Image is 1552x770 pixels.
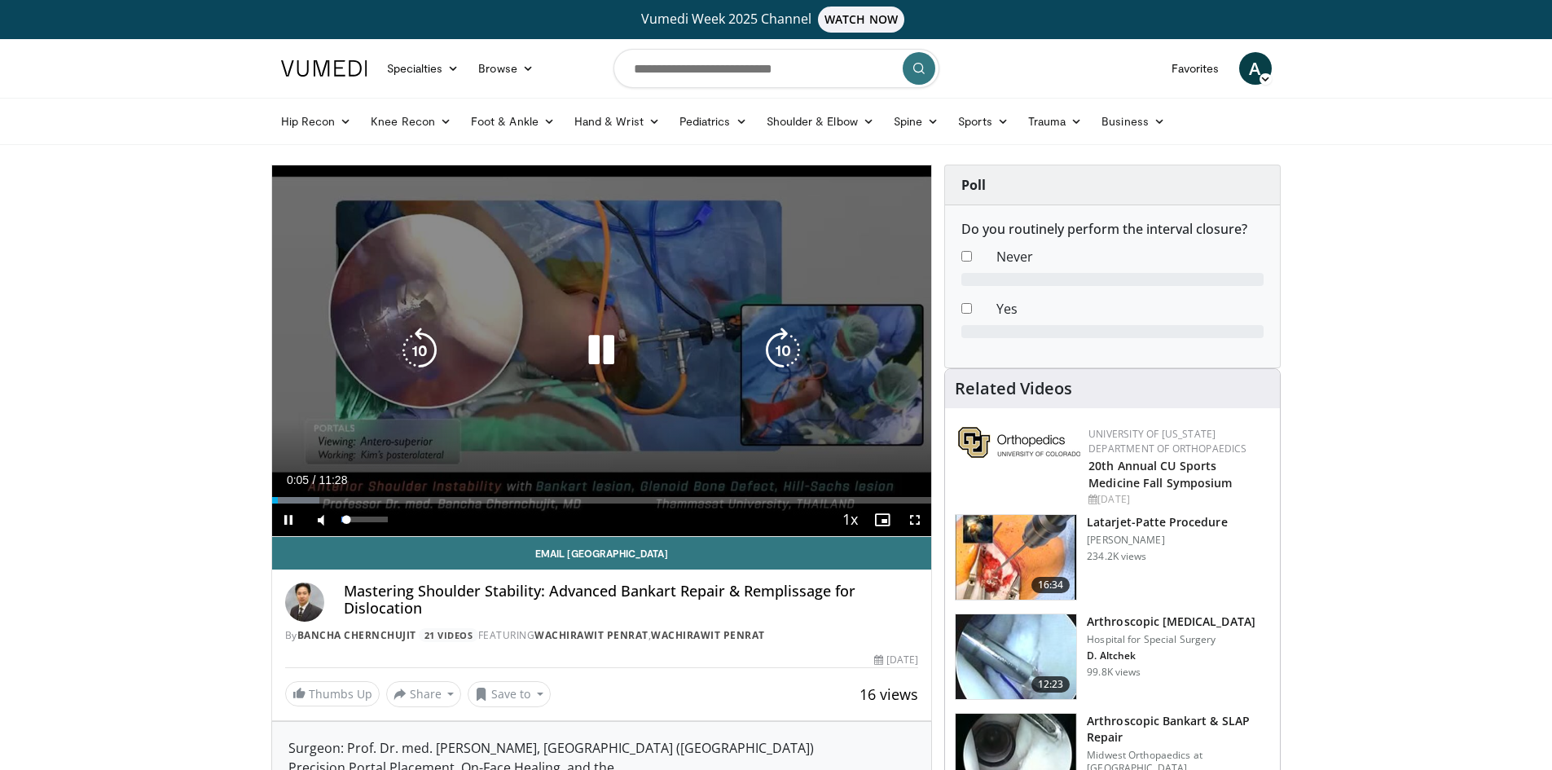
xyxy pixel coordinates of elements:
[1092,105,1175,138] a: Business
[757,105,884,138] a: Shoulder & Elbow
[386,681,462,707] button: Share
[468,52,543,85] a: Browse
[1087,614,1255,630] h3: Arthroscopic [MEDICAL_DATA]
[1087,550,1146,563] p: 234.2K views
[361,105,461,138] a: Knee Recon
[272,165,932,537] video-js: Video Player
[313,473,316,486] span: /
[961,176,986,194] strong: Poll
[344,583,919,618] h4: Mastering Shoulder Stability: Advanced Bankart Repair & Remplissage for Dislocation
[281,60,367,77] img: VuMedi Logo
[884,105,948,138] a: Spine
[955,614,1270,700] a: 12:23 Arthroscopic [MEDICAL_DATA] Hospital for Special Surgery D. Altchek 99.8K views
[297,628,416,642] a: Bancha Chernchujit
[285,583,324,622] img: Avatar
[377,52,469,85] a: Specialties
[955,379,1072,398] h4: Related Videos
[1018,105,1093,138] a: Trauma
[956,614,1076,699] img: 10039_3.png.150x105_q85_crop-smart_upscale.jpg
[1088,427,1246,455] a: University of [US_STATE] Department of Orthopaedics
[651,628,765,642] a: Wachirawit Penrat
[272,504,305,536] button: Pause
[1031,676,1071,693] span: 12:23
[285,681,380,706] a: Thumbs Up
[833,504,866,536] button: Playback Rate
[341,517,388,522] div: Volume Level
[984,299,1276,319] dd: Yes
[866,504,899,536] button: Enable picture-in-picture mode
[613,49,939,88] input: Search topics, interventions
[1162,52,1229,85] a: Favorites
[874,653,918,667] div: [DATE]
[534,628,648,642] a: Wachirawit Penrat
[565,105,670,138] a: Hand & Wrist
[956,515,1076,600] img: 617583_3.png.150x105_q85_crop-smart_upscale.jpg
[1087,514,1227,530] h3: Latarjet-Patte Procedure
[860,684,918,704] span: 16 views
[948,105,1018,138] a: Sports
[285,628,919,643] div: By FEATURING ,
[955,514,1270,601] a: 16:34 Latarjet-Patte Procedure [PERSON_NAME] 234.2K views
[1087,633,1255,646] p: Hospital for Special Surgery
[271,105,362,138] a: Hip Recon
[1087,713,1270,746] h3: Arthroscopic Bankart & SLAP Repair
[1088,492,1267,507] div: [DATE]
[287,473,309,486] span: 0:05
[670,105,757,138] a: Pediatrics
[272,537,932,570] a: Email [GEOGRAPHIC_DATA]
[1088,458,1232,491] a: 20th Annual CU Sports Medicine Fall Symposium
[961,222,1264,237] h6: Do you routinely perform the interval closure?
[305,504,337,536] button: Mute
[1087,649,1255,662] p: D. Altchek
[984,247,1276,266] dd: Never
[1087,534,1227,547] p: [PERSON_NAME]
[958,427,1080,458] img: 355603a8-37da-49b6-856f-e00d7e9307d3.png.150x105_q85_autocrop_double_scale_upscale_version-0.2.png
[899,504,931,536] button: Fullscreen
[272,497,932,504] div: Progress Bar
[419,628,478,642] a: 21 Videos
[1031,577,1071,593] span: 16:34
[319,473,347,486] span: 11:28
[468,681,551,707] button: Save to
[284,7,1269,33] a: Vumedi Week 2025 ChannelWATCH NOW
[818,7,904,33] span: WATCH NOW
[1239,52,1272,85] a: A
[461,105,565,138] a: Foot & Ankle
[1087,666,1141,679] p: 99.8K views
